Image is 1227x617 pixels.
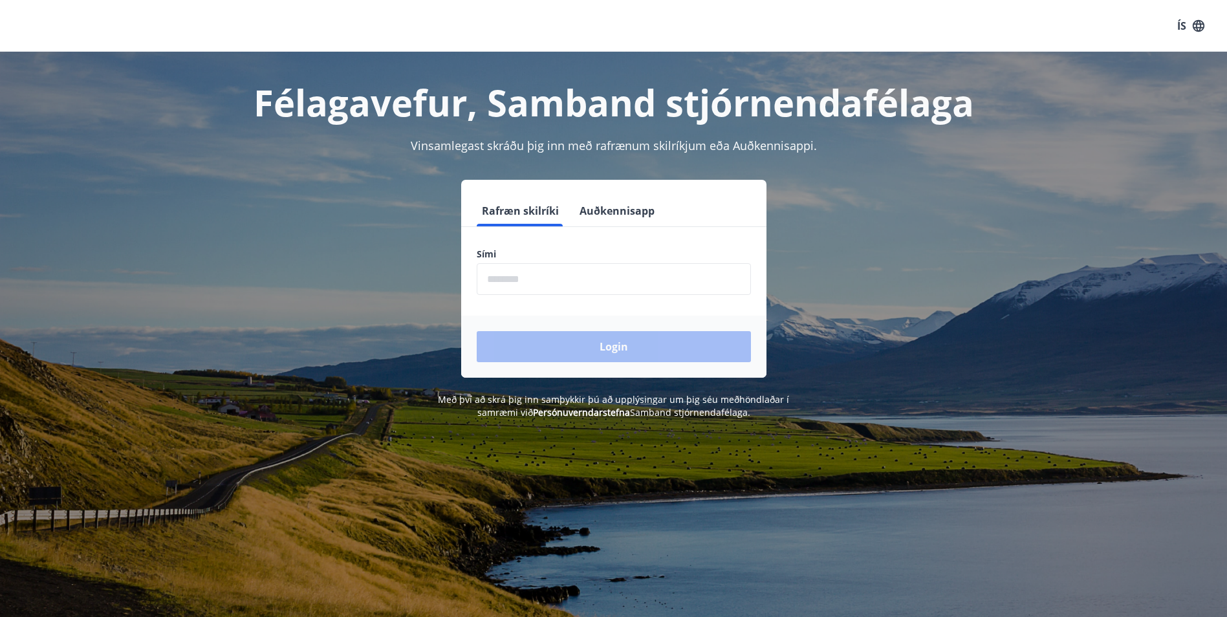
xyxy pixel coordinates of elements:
button: Rafræn skilríki [477,195,564,226]
span: Með því að skrá þig inn samþykkir þú að upplýsingar um þig séu meðhöndlaðar í samræmi við Samband... [438,393,789,418]
a: Persónuverndarstefna [533,406,630,418]
button: Auðkennisapp [574,195,660,226]
button: ÍS [1170,14,1211,38]
label: Sími [477,248,751,261]
span: Vinsamlegast skráðu þig inn með rafrænum skilríkjum eða Auðkennisappi. [411,138,817,153]
h1: Félagavefur, Samband stjórnendafélaga [164,78,1064,127]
